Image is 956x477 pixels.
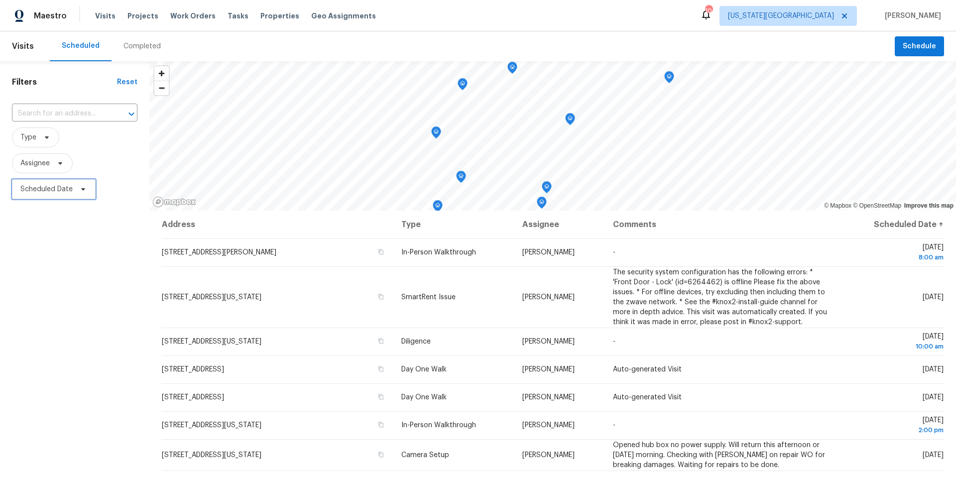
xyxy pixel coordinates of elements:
[376,292,385,301] button: Copy Address
[162,394,224,401] span: [STREET_ADDRESS]
[376,337,385,346] button: Copy Address
[664,71,674,87] div: Map marker
[904,202,954,209] a: Improve this map
[522,394,575,401] span: [PERSON_NAME]
[127,11,158,21] span: Projects
[376,247,385,256] button: Copy Address
[848,425,944,435] div: 2:00 pm
[431,126,441,142] div: Map marker
[848,244,944,262] span: [DATE]
[162,338,261,345] span: [STREET_ADDRESS][US_STATE]
[613,422,615,429] span: -
[117,77,137,87] div: Reset
[613,442,825,469] span: Opened hub box no power supply. Will return this afternoon or [DATE] morning. Checking with [PERS...
[228,12,248,19] span: Tasks
[613,394,682,401] span: Auto-generated Visit
[613,338,615,345] span: -
[376,450,385,459] button: Copy Address
[401,422,476,429] span: In-Person Walkthrough
[123,41,161,51] div: Completed
[824,202,851,209] a: Mapbox
[542,181,552,197] div: Map marker
[923,452,944,459] span: [DATE]
[705,6,712,16] div: 10
[311,11,376,21] span: Geo Assignments
[376,420,385,429] button: Copy Address
[853,202,901,209] a: OpenStreetMap
[613,366,682,373] span: Auto-generated Visit
[522,452,575,459] span: [PERSON_NAME]
[401,366,447,373] span: Day One Walk
[895,36,944,57] button: Schedule
[124,107,138,121] button: Open
[522,366,575,373] span: [PERSON_NAME]
[12,106,110,121] input: Search for an address...
[613,249,615,256] span: -
[20,184,73,194] span: Scheduled Date
[162,366,224,373] span: [STREET_ADDRESS]
[162,294,261,301] span: [STREET_ADDRESS][US_STATE]
[152,196,196,208] a: Mapbox homepage
[401,394,447,401] span: Day One Walk
[149,61,956,211] canvas: Map
[605,211,840,238] th: Comments
[162,249,276,256] span: [STREET_ADDRESS][PERSON_NAME]
[20,158,50,168] span: Assignee
[923,394,944,401] span: [DATE]
[903,40,936,53] span: Schedule
[62,41,100,51] div: Scheduled
[848,417,944,435] span: [DATE]
[923,366,944,373] span: [DATE]
[522,294,575,301] span: [PERSON_NAME]
[456,171,466,186] div: Map marker
[34,11,67,21] span: Maestro
[12,35,34,57] span: Visits
[162,452,261,459] span: [STREET_ADDRESS][US_STATE]
[154,81,169,95] button: Zoom out
[514,211,605,238] th: Assignee
[458,78,468,94] div: Map marker
[507,62,517,77] div: Map marker
[923,294,944,301] span: [DATE]
[728,11,834,21] span: [US_STATE][GEOGRAPHIC_DATA]
[154,66,169,81] button: Zoom in
[522,422,575,429] span: [PERSON_NAME]
[260,11,299,21] span: Properties
[20,132,36,142] span: Type
[162,422,261,429] span: [STREET_ADDRESS][US_STATE]
[537,197,547,212] div: Map marker
[840,211,944,238] th: Scheduled Date ↑
[393,211,514,238] th: Type
[522,338,575,345] span: [PERSON_NAME]
[161,211,393,238] th: Address
[565,113,575,128] div: Map marker
[401,452,449,459] span: Camera Setup
[401,338,431,345] span: Diligence
[848,333,944,352] span: [DATE]
[401,249,476,256] span: In-Person Walkthrough
[881,11,941,21] span: [PERSON_NAME]
[401,294,456,301] span: SmartRent Issue
[433,200,443,216] div: Map marker
[376,364,385,373] button: Copy Address
[848,252,944,262] div: 8:00 am
[613,269,827,326] span: The security system configuration has the following errors: * 'Front Door - Lock' (id=6264462) is...
[522,249,575,256] span: [PERSON_NAME]
[12,77,117,87] h1: Filters
[170,11,216,21] span: Work Orders
[95,11,116,21] span: Visits
[376,392,385,401] button: Copy Address
[848,342,944,352] div: 10:00 am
